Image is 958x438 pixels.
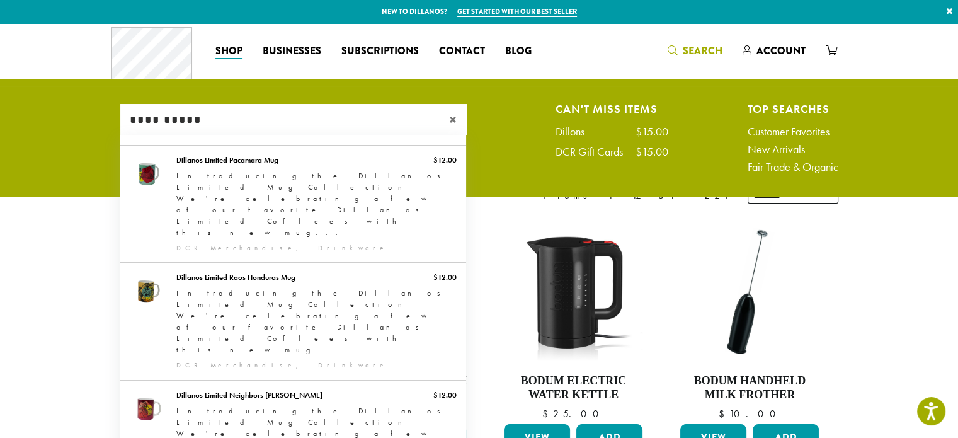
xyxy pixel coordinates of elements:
img: DP3955.01.png [501,219,646,364]
span: Account [756,43,806,58]
div: $15.00 [636,126,668,137]
h4: Bodum Handheld Milk Frother [677,374,822,401]
span: Search [683,43,722,58]
span: Blog [505,43,532,59]
h4: Top Searches [748,104,838,113]
span: Businesses [263,43,321,59]
span: $ [718,407,729,420]
span: Contact [439,43,485,59]
span: Shop [215,43,242,59]
img: DP3927.01-002.png [677,219,822,364]
a: New Arrivals [748,144,838,155]
a: Get started with our best seller [457,6,577,17]
a: Shop [205,41,253,61]
a: Bodum Electric Water Kettle $25.00 [501,219,646,419]
a: Fair Trade & Organic [748,161,838,173]
div: DCR Gift Cards [556,146,636,158]
a: Bodum Handheld Milk Frother $10.00 [677,219,822,419]
span: $ [542,407,553,420]
h4: Can't Miss Items [556,104,668,113]
a: Customer Favorites [748,126,838,137]
div: $15.00 [636,146,668,158]
bdi: 10.00 [718,407,781,420]
h4: Bodum Electric Water Kettle [501,374,646,401]
a: Search [658,40,733,61]
span: × [449,112,467,127]
bdi: 25.00 [542,407,605,420]
span: Subscriptions [341,43,419,59]
div: Dillons [556,126,597,137]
